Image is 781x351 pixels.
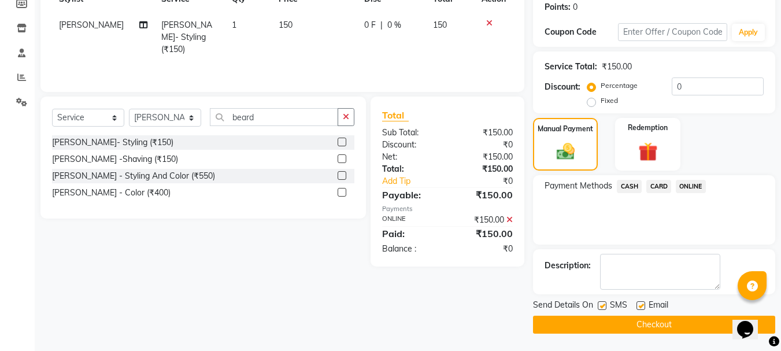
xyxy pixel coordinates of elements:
label: Fixed [601,95,618,106]
label: Percentage [601,80,638,91]
div: Balance : [373,243,447,255]
span: | [380,19,383,31]
input: Enter Offer / Coupon Code [618,23,727,41]
div: ₹150.00 [602,61,632,73]
div: [PERSON_NAME] -Shaving (₹150) [52,153,178,165]
div: ₹0 [447,243,521,255]
a: Add Tip [373,175,460,187]
div: ONLINE [373,214,447,226]
div: ₹150.00 [447,188,521,202]
span: ONLINE [676,180,706,193]
label: Redemption [628,123,668,133]
span: Send Details On [533,299,593,313]
span: 1 [232,20,236,30]
div: ₹150.00 [447,163,521,175]
span: Email [649,299,668,313]
div: Service Total: [545,61,597,73]
span: Total [382,109,409,121]
div: [PERSON_NAME] - Styling And Color (₹550) [52,170,215,182]
div: ₹0 [460,175,522,187]
input: Search or Scan [210,108,338,126]
span: Payment Methods [545,180,612,192]
span: 150 [279,20,293,30]
span: CARD [646,180,671,193]
span: 150 [433,20,447,30]
div: Description: [545,260,591,272]
div: [PERSON_NAME] - Color (₹400) [52,187,171,199]
img: _gift.svg [632,140,664,164]
span: CASH [617,180,642,193]
span: [PERSON_NAME]- Styling (₹150) [161,20,212,54]
label: Manual Payment [538,124,593,134]
div: Payable: [373,188,447,202]
div: ₹0 [447,139,521,151]
div: ₹150.00 [447,227,521,241]
span: 0 % [387,19,401,31]
div: Discount: [545,81,580,93]
button: Apply [732,24,765,41]
iframe: chat widget [732,305,769,339]
div: Paid: [373,227,447,241]
span: [PERSON_NAME] [59,20,124,30]
img: _cash.svg [551,141,580,162]
div: Points: [545,1,571,13]
div: Sub Total: [373,127,447,139]
div: Coupon Code [545,26,617,38]
div: Total: [373,163,447,175]
div: ₹150.00 [447,127,521,139]
div: ₹150.00 [447,214,521,226]
button: Checkout [533,316,775,334]
div: ₹150.00 [447,151,521,163]
span: 0 F [364,19,376,31]
span: SMS [610,299,627,313]
div: 0 [573,1,578,13]
div: [PERSON_NAME]- Styling (₹150) [52,136,173,149]
div: Payments [382,204,513,214]
div: Discount: [373,139,447,151]
div: Net: [373,151,447,163]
